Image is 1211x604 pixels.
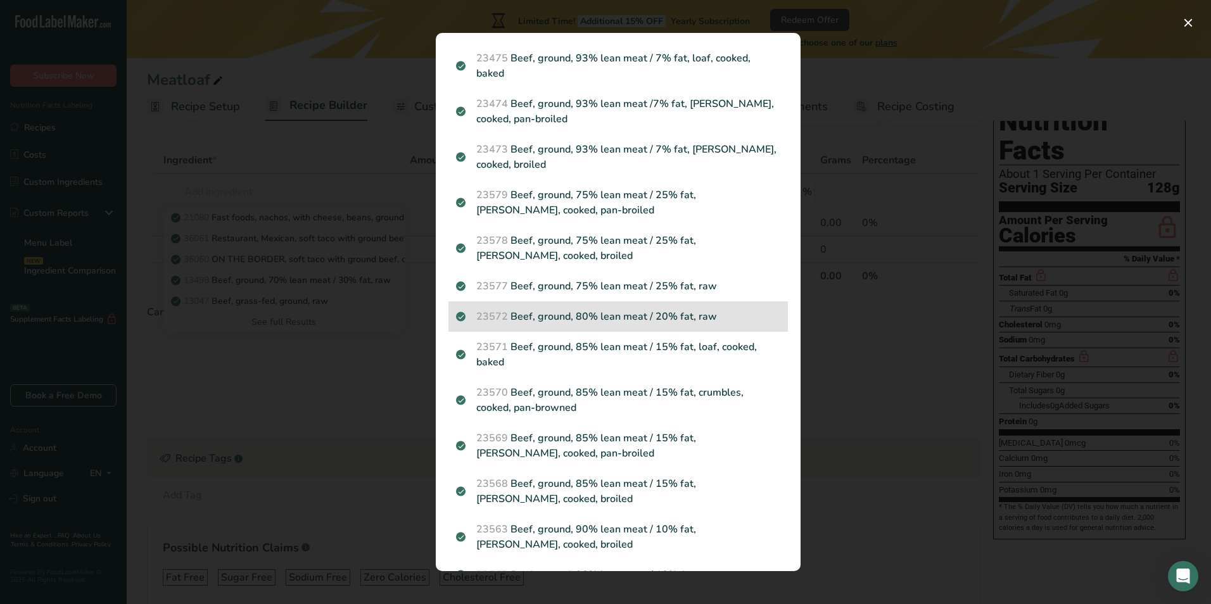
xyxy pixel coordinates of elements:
[456,385,780,415] p: Beef, ground, 85% lean meat / 15% fat, crumbles, cooked, pan-browned
[456,233,780,263] p: Beef, ground, 75% lean meat / 25% fat, [PERSON_NAME], cooked, broiled
[456,476,780,506] p: Beef, ground, 85% lean meat / 15% fat, [PERSON_NAME], cooked, broiled
[456,339,780,370] p: Beef, ground, 85% lean meat / 15% fat, loaf, cooked, baked
[476,340,508,354] span: 23571
[476,522,508,536] span: 23563
[476,97,508,111] span: 23474
[476,310,508,324] span: 23572
[476,188,508,202] span: 23579
[476,431,508,445] span: 23569
[476,568,508,582] span: 23562
[456,279,780,294] p: Beef, ground, 75% lean meat / 25% fat, raw
[456,567,780,582] p: Beef, ground, 90% lean meat / 10% fat, raw
[456,187,780,218] p: Beef, ground, 75% lean meat / 25% fat, [PERSON_NAME], cooked, pan-broiled
[476,234,508,248] span: 23578
[456,142,780,172] p: Beef, ground, 93% lean meat / 7% fat, [PERSON_NAME], cooked, broiled
[476,51,508,65] span: 23475
[456,522,780,552] p: Beef, ground, 90% lean meat / 10% fat, [PERSON_NAME], cooked, broiled
[476,279,508,293] span: 23577
[456,309,780,324] p: Beef, ground, 80% lean meat / 20% fat, raw
[476,477,508,491] span: 23568
[456,96,780,127] p: Beef, ground, 93% lean meat /7% fat, [PERSON_NAME], cooked, pan-broiled
[476,142,508,156] span: 23473
[456,431,780,461] p: Beef, ground, 85% lean meat / 15% fat, [PERSON_NAME], cooked, pan-broiled
[476,386,508,400] span: 23570
[456,51,780,81] p: Beef, ground, 93% lean meat / 7% fat, loaf, cooked, baked
[1168,561,1198,591] div: Open Intercom Messenger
